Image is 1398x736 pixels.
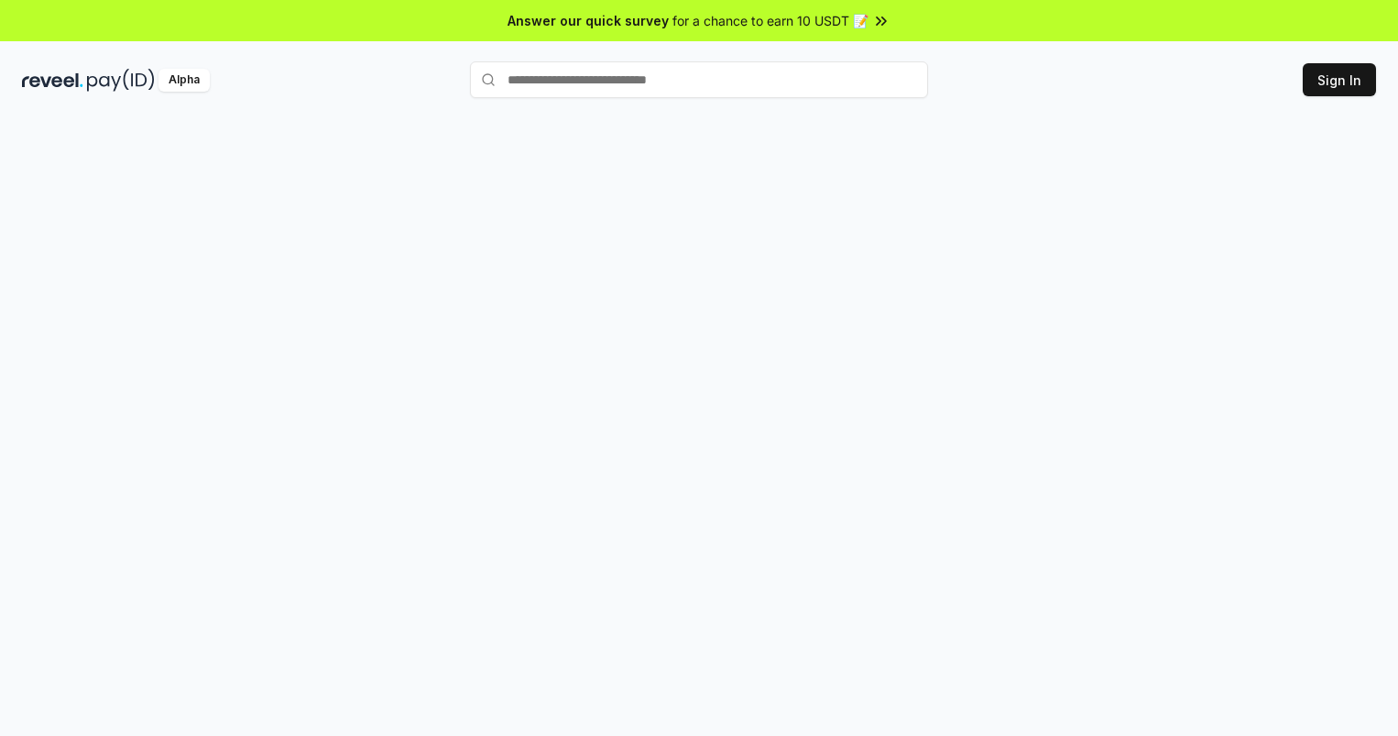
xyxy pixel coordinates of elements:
div: Alpha [158,69,210,92]
img: reveel_dark [22,69,83,92]
button: Sign In [1303,63,1376,96]
span: for a chance to earn 10 USDT 📝 [672,11,868,30]
span: Answer our quick survey [508,11,669,30]
img: pay_id [87,69,155,92]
